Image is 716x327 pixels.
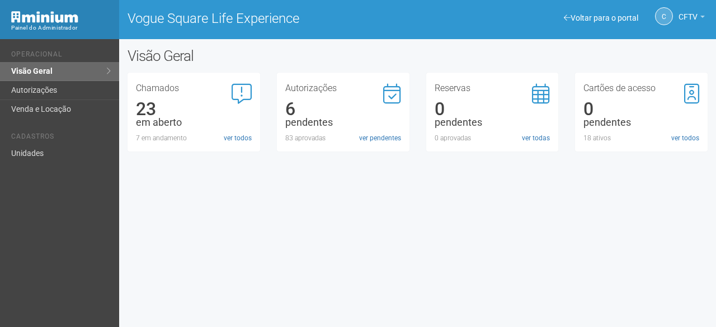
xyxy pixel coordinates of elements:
[136,133,252,143] div: 7 em andamento
[11,50,111,62] li: Operacional
[655,7,673,25] a: C
[128,48,359,64] h2: Visão Geral
[435,104,550,114] div: 0
[359,133,401,143] a: ver pendentes
[435,84,550,93] h3: Reservas
[11,11,78,23] img: Minium
[671,133,699,143] a: ver todos
[583,117,699,127] div: pendentes
[679,14,705,23] a: CFTV
[136,104,252,114] div: 23
[583,84,699,93] h3: Cartões de acesso
[285,133,401,143] div: 83 aprovadas
[583,104,699,114] div: 0
[435,117,550,127] div: pendentes
[285,104,401,114] div: 6
[583,133,699,143] div: 18 ativos
[128,11,409,26] h1: Vogue Square Life Experience
[679,2,698,21] span: CFTV
[285,117,401,127] div: pendentes
[522,133,550,143] a: ver todas
[285,84,401,93] h3: Autorizações
[136,84,252,93] h3: Chamados
[11,23,111,33] div: Painel do Administrador
[564,13,638,22] a: Voltar para o portal
[224,133,252,143] a: ver todos
[11,132,111,144] li: Cadastros
[435,133,550,143] div: 0 aprovadas
[136,117,252,127] div: em aberto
